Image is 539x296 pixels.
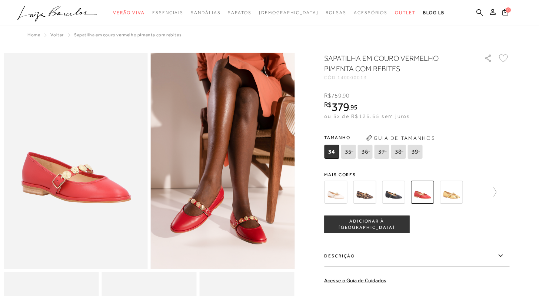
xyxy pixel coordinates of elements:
[113,6,145,20] a: noSubCategoriesText
[326,6,346,20] a: noSubCategoriesText
[357,145,372,159] span: 36
[337,75,367,80] span: 140000013
[500,8,510,18] button: 0
[324,101,332,108] i: R$
[324,145,339,159] span: 34
[342,92,350,99] i: ,
[506,7,511,13] span: 0
[27,32,40,37] a: Home
[354,10,387,15] span: Acessórios
[343,92,349,99] span: 90
[324,53,463,74] h1: SAPATILHA EM COURO VERMELHO PIMENTA COM REBITES
[113,10,145,15] span: Verão Viva
[324,277,386,283] a: Acesse o Guia de Cuidados
[324,113,410,119] span: ou 3x de R$126,65 sem juros
[151,53,295,269] img: image
[440,181,463,204] img: SAPATILHA EM METALIZADO OURO COM REBITES
[152,6,183,20] a: noSubCategoriesText
[191,10,220,15] span: Sandálias
[191,6,220,20] a: noSubCategoriesText
[324,172,509,177] span: Mais cores
[374,145,389,159] span: 37
[382,181,405,204] img: SAPATILHA EM COURO PRETO COM REBITES
[152,10,183,15] span: Essenciais
[324,92,331,99] i: R$
[325,218,409,231] span: ADICIONAR À [GEOGRAPHIC_DATA]
[350,103,357,111] span: 95
[423,6,445,20] a: BLOG LB
[341,145,356,159] span: 35
[332,100,349,114] span: 379
[395,10,416,15] span: Outlet
[411,181,434,204] img: SAPATILHA EM COURO VERMELHO PIMENTA COM REBITES
[324,245,509,267] label: Descrição
[391,145,406,159] span: 38
[324,181,347,204] img: SAPATILHA EM COURO OFF WHITE COM REBITES
[4,53,148,269] img: image
[74,32,182,37] span: SAPATILHA EM COURO VERMELHO PIMENTA COM REBITES
[324,216,409,233] button: ADICIONAR À [GEOGRAPHIC_DATA]
[363,132,437,144] button: Guia de Tamanhos
[349,104,357,111] i: ,
[50,32,64,37] a: Voltar
[353,181,376,204] img: SAPATILHA EM COURO ONÇA COM REBITES
[259,6,319,20] a: noSubCategoriesText
[423,10,445,15] span: BLOG LB
[326,10,346,15] span: Bolsas
[354,6,387,20] a: noSubCategoriesText
[259,10,319,15] span: [DEMOGRAPHIC_DATA]
[407,145,422,159] span: 39
[228,10,251,15] span: Sapatos
[331,92,341,99] span: 759
[324,75,472,80] div: CÓD:
[228,6,251,20] a: noSubCategoriesText
[324,132,424,143] span: Tamanho
[395,6,416,20] a: noSubCategoriesText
